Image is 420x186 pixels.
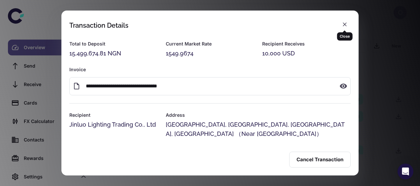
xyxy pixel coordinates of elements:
div: [GEOGRAPHIC_DATA], [GEOGRAPHIC_DATA], [GEOGRAPHIC_DATA], [GEOGRAPHIC_DATA] （Near [GEOGRAPHIC_DATA]） [166,120,351,139]
div: Close [337,32,353,41]
h6: Recipient Receives [262,40,351,47]
div: Jinluo Lighting Trading Co., Ltd [69,120,158,129]
div: 1549.9674 [166,49,254,58]
h6: Invoice [69,66,351,73]
div: 10,000 USD [262,49,351,58]
h6: Total to Deposit [69,40,158,47]
h6: Address [166,111,351,119]
h6: Recipient [69,111,158,119]
h6: Current Market Rate [166,40,254,47]
div: 15,499,674.81 NGN [69,49,158,58]
button: Cancel Transaction [289,152,351,168]
div: Transaction Details [69,21,128,29]
div: Open Intercom Messenger [398,164,413,179]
